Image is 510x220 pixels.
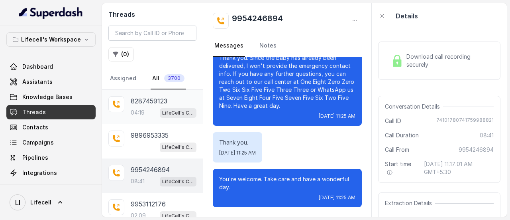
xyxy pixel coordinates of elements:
[385,117,401,125] span: Call ID
[164,74,184,82] span: 3700
[19,6,83,19] img: light.svg
[131,177,145,185] p: 08:41
[131,212,146,220] p: 02:09
[162,143,194,151] p: LifeCell's Call Assistant
[22,139,54,147] span: Campaigns
[385,160,417,176] span: Start time
[162,109,194,117] p: LifeCell's Call Assistant
[6,151,96,165] a: Pipelines
[396,11,418,21] p: Details
[6,166,96,180] a: Integrations
[385,199,435,207] span: Extraction Details
[6,191,96,214] a: Lifecell
[6,120,96,135] a: Contacts
[213,35,245,57] a: Messages
[108,68,138,89] a: Assigned
[219,54,355,110] p: Thank you. Since the baby has already been delivered, I won't provide the emergency contact info....
[131,165,170,174] p: 9954246894
[22,108,46,116] span: Threads
[22,169,57,177] span: Integrations
[131,131,169,140] p: 9896953335
[22,93,73,101] span: Knowledge Bases
[6,105,96,119] a: Threads
[480,131,494,139] span: 08:41
[6,32,96,47] button: Lifecell's Workspace
[219,139,256,147] p: Thank you.
[232,13,283,29] h2: 9954246894
[22,123,48,131] span: Contacts
[22,184,57,192] span: API Settings
[219,175,355,191] p: You're welcome. Take care and have a wonderful day.
[131,96,167,106] p: 8287459123
[406,53,490,69] span: Download call recording securely
[21,35,81,44] p: Lifecell's Workspace
[391,55,403,67] img: Lock Icon
[6,90,96,104] a: Knowledge Bases
[22,78,53,86] span: Assistants
[385,131,419,139] span: Call Duration
[131,109,145,117] p: 04:19
[30,198,51,206] span: Lifecell
[6,135,96,150] a: Campaigns
[213,35,362,57] nav: Tabs
[108,68,196,89] nav: Tabs
[108,10,196,19] h2: Threads
[258,35,278,57] a: Notes
[319,113,355,119] span: [DATE] 11:25 AM
[22,63,53,71] span: Dashboard
[424,160,494,176] span: [DATE] 11:17:01 AM GMT+5:30
[162,178,194,186] p: LifeCell's Call Assistant
[319,194,355,201] span: [DATE] 11:25 AM
[219,150,256,156] span: [DATE] 11:25 AM
[6,181,96,195] a: API Settings
[15,198,20,207] text: LI
[385,103,443,111] span: Conversation Details
[131,199,166,209] p: 9953112176
[108,26,196,41] input: Search by Call ID or Phone Number
[162,212,194,220] p: LifeCell's Call Assistant
[6,59,96,74] a: Dashboard
[459,146,494,154] span: 9954246894
[6,75,96,89] a: Assistants
[385,146,409,154] span: Call From
[22,154,48,162] span: Pipelines
[108,47,134,61] button: (0)
[151,68,186,89] a: All3700
[436,117,494,125] span: 74101780741759988821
